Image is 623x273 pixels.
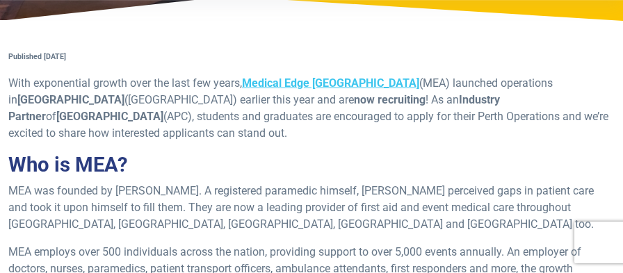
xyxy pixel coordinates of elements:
[17,93,124,106] strong: [GEOGRAPHIC_DATA]
[8,183,615,233] p: MEA was founded by [PERSON_NAME]. A registered paramedic himself, [PERSON_NAME] perceived gaps in...
[8,75,615,142] p: With exponential growth over the last few years, (MEA) launched operations in ([GEOGRAPHIC_DATA])...
[8,153,615,177] h2: Who is MEA?
[56,110,163,123] strong: [GEOGRAPHIC_DATA]
[8,52,66,61] strong: Published [DATE]
[8,93,500,123] strong: Industry Partner
[242,76,419,90] a: Medical Edge [GEOGRAPHIC_DATA]
[354,93,426,106] strong: now recruiting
